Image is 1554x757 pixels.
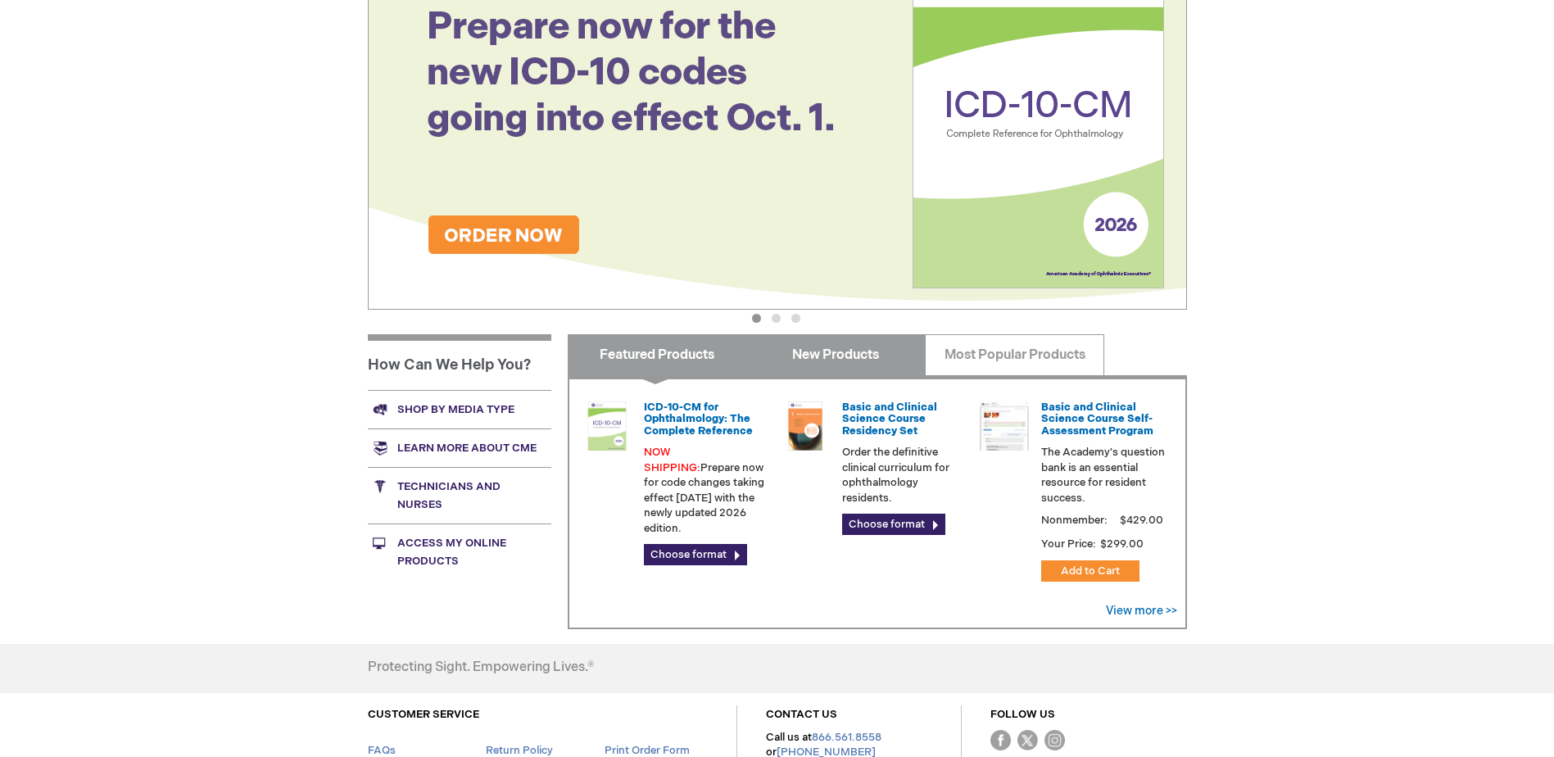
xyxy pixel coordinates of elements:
a: CUSTOMER SERVICE [368,708,479,721]
h4: Protecting Sight. Empowering Lives.® [368,660,594,675]
a: New Products [746,334,926,375]
button: 1 of 3 [752,314,761,323]
a: Basic and Clinical Science Course Self-Assessment Program [1041,401,1153,437]
strong: Nonmember: [1041,510,1108,531]
img: 0120008u_42.png [582,401,632,451]
a: View more >> [1106,604,1177,618]
a: Access My Online Products [368,524,551,580]
button: 2 of 3 [772,314,781,323]
span: Add to Cart [1061,564,1120,578]
img: Facebook [990,730,1011,750]
h1: How Can We Help You? [368,334,551,390]
a: Print Order Form [605,744,690,757]
a: Most Popular Products [925,334,1104,375]
button: 3 of 3 [791,314,800,323]
font: NOW SHIPPING: [644,446,700,474]
a: Return Policy [486,744,553,757]
p: The Academy's question bank is an essential resource for resident success. [1041,445,1166,505]
img: Twitter [1017,730,1038,750]
img: 02850963u_47.png [781,401,830,451]
strong: Your Price: [1041,537,1096,551]
p: Prepare now for code changes taking effect [DATE] with the newly updated 2026 edition. [644,445,768,536]
a: Choose format [842,514,945,535]
img: instagram [1044,730,1065,750]
span: $299.00 [1099,537,1146,551]
a: CONTACT US [766,708,837,721]
a: FOLLOW US [990,708,1055,721]
a: 866.561.8558 [812,731,881,744]
a: Basic and Clinical Science Course Residency Set [842,401,937,437]
a: Technicians and nurses [368,467,551,524]
button: Add to Cart [1041,560,1139,582]
a: Learn more about CME [368,428,551,467]
a: Featured Products [568,334,747,375]
span: $429.00 [1117,514,1166,527]
a: ICD-10-CM for Ophthalmology: The Complete Reference [644,401,753,437]
a: Choose format [644,544,747,565]
p: Order the definitive clinical curriculum for ophthalmology residents. [842,445,967,505]
a: FAQs [368,744,396,757]
img: bcscself_20.jpg [980,401,1029,451]
a: Shop by media type [368,390,551,428]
